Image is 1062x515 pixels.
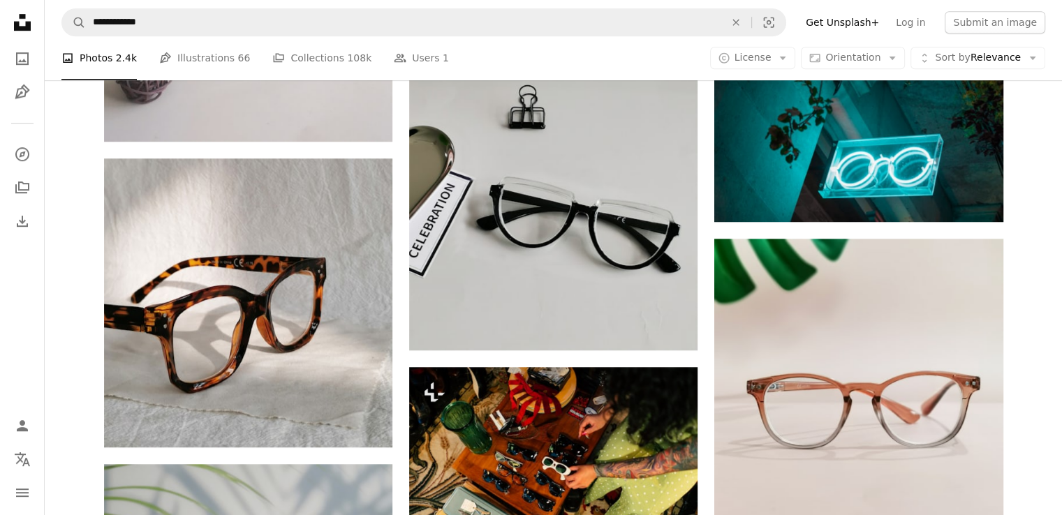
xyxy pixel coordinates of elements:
span: Orientation [825,52,880,64]
a: Collections [8,174,36,202]
img: white hippie glasses neon light decor on door [714,59,1003,221]
button: Search Unsplash [62,9,86,36]
button: Menu [8,479,36,507]
a: a woman sitting at a table holding a pair of scissors [409,457,698,470]
a: a pair of glasses sitting on top of a table [714,376,1003,389]
a: Explore [8,140,36,168]
a: Collections 108k [272,36,371,81]
button: Language [8,445,36,473]
a: Log in [887,11,934,33]
a: Download History [8,207,36,235]
button: Orientation [801,47,905,70]
span: 108k [347,51,371,66]
span: License [735,52,772,64]
a: Photos [8,45,36,73]
button: Clear [721,9,751,36]
img: a pair of glasses sitting on top of a white sheet [104,158,392,447]
a: Illustrations [8,78,36,106]
span: Sort by [935,52,970,64]
button: Sort byRelevance [910,47,1045,70]
span: 66 [238,51,251,66]
button: Visual search [752,9,786,36]
a: Illustrations 66 [159,36,250,81]
a: Users 1 [394,36,449,81]
a: Log in / Sign up [8,412,36,440]
button: License [710,47,796,70]
a: Get Unsplash+ [797,11,887,33]
a: a pair of glasses sitting on top of a table [409,200,698,212]
button: Submit an image [945,11,1045,33]
form: Find visuals sitewide [61,8,786,36]
img: a pair of glasses sitting on top of a table [409,62,698,350]
span: Relevance [935,52,1021,66]
a: white hippie glasses neon light decor on door [714,134,1003,147]
a: a pair of glasses sitting on top of a white sheet [104,296,392,308]
span: 1 [443,51,449,66]
a: Home — Unsplash [8,8,36,39]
